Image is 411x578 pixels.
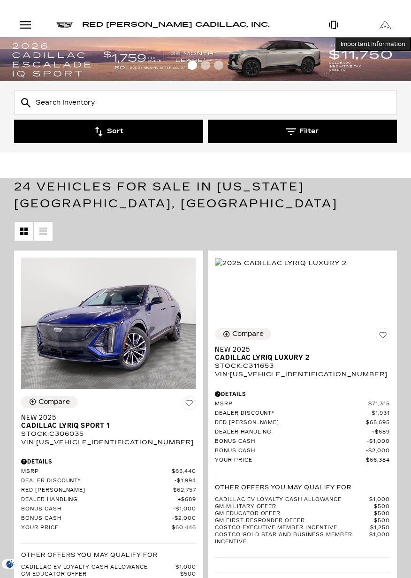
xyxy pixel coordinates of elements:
div: Stock : C306035 [21,430,196,438]
span: New 2025 [21,414,189,422]
span: $2,000 [172,515,196,522]
span: Cadillac EV Loyalty Cash Allowance [215,496,369,503]
div: VIN: [US_VEHICLE_IDENTIFICATION_NUMBER] [21,438,196,447]
a: Open Phone Modal [308,13,360,37]
button: Save Vehicle [376,328,390,346]
span: $1,000 [367,438,390,445]
span: Important Information [341,40,405,48]
span: Dealer Discount* [215,410,369,417]
span: $68,695 [366,419,390,426]
a: Cadillac logo [56,22,73,28]
a: Red [PERSON_NAME] $68,695 [215,419,390,426]
a: Your Price $66,384 [215,457,390,464]
a: Cadillac EV Loyalty Cash Allowance $1,000 [21,564,196,571]
span: Bonus Cash [21,515,172,522]
span: $500 [374,510,390,517]
a: Dealer Discount* $1,931 [215,410,390,417]
span: GM Educator Offer [21,571,180,578]
span: $689 [178,496,196,503]
a: Bonus Cash $2,000 [21,515,196,522]
span: Go to slide 2 [201,61,210,70]
span: Red [PERSON_NAME] [21,487,173,494]
button: Compare Vehicle [21,396,77,408]
span: GM Military Offer [215,503,374,510]
span: Cadillac EV Loyalty Cash Allowance [21,564,175,571]
a: Red [PERSON_NAME] $62,757 [21,487,196,494]
span: $66,384 [366,457,390,464]
span: GM Educator Offer [215,510,374,517]
div: Compare [38,398,70,406]
a: GM Educator Offer $500 [215,510,390,517]
div: Pricing Details - New 2025 Cadillac LYRIQ Sport 1 [21,457,196,466]
span: $1,994 [175,478,196,485]
div: Pricing Details - New 2025 Cadillac LYRIQ Luxury 2 [215,390,390,398]
span: $1,000 [369,532,390,546]
span: $500 [374,503,390,510]
span: Dealer Handling [215,429,372,436]
span: Cadillac LYRIQ Luxury 2 [215,354,383,362]
a: Bonus Cash $2,000 [215,448,390,455]
p: Other Offers You May Qualify For [215,483,351,492]
a: New 2025Cadillac LYRIQ Luxury 2 [215,346,390,362]
a: Dealer Handling $689 [215,429,390,436]
span: $500 [180,571,196,578]
a: GM Educator Offer $500 [21,571,196,578]
a: GM First Responder Offer $500 [215,517,390,525]
span: $2,000 [366,448,390,455]
span: Red [PERSON_NAME] Cadillac, Inc. [82,21,270,29]
button: Filter [208,120,397,143]
p: Other Offers You May Qualify For [21,551,158,559]
input: Search Inventory [14,91,397,115]
div: Compare [232,330,264,338]
span: Dealer Discount* [21,478,175,485]
a: GM Military Offer $500 [215,503,390,510]
span: $62,757 [173,487,196,494]
a: Costco Gold Star and Business Member Incentive $1,000 [215,532,390,546]
span: $71,315 [368,401,390,408]
a: Bonus Cash $1,000 [215,438,390,445]
button: Save Vehicle [182,396,196,414]
span: Bonus Cash [215,438,367,445]
button: Sort [14,120,203,143]
span: Cadillac LYRIQ Sport 1 [21,422,189,430]
a: Bonus Cash $1,000 [21,506,196,513]
button: Compare Vehicle [215,328,271,340]
a: Your Price $60,446 [21,525,196,532]
span: $1,000 [369,496,390,503]
img: 2025 Cadillac LYRIQ Luxury 2 [215,258,347,268]
span: Your Price [215,457,366,464]
span: $500 [374,517,390,525]
img: 2025 Cadillac LYRIQ Sport 1 [21,258,196,389]
span: $65,440 [172,468,196,475]
span: MSRP [21,468,172,475]
div: Stock : C311653 [215,362,390,370]
a: New 2025Cadillac LYRIQ Sport 1 [21,414,196,430]
a: Costco Executive Member Incentive $1,250 [215,525,390,532]
a: Red [PERSON_NAME] Cadillac, Inc. [82,22,270,28]
a: Dealer Discount* $1,994 [21,478,196,485]
a: Cadillac EV Loyalty Cash Allowance $1,000 [215,496,390,503]
a: Dealer Handling $689 [21,496,196,503]
span: Costco Gold Star and Business Member Incentive [215,532,369,546]
span: MSRP [215,401,368,408]
button: Important Information [335,37,411,51]
span: $1,931 [369,410,390,417]
span: Bonus Cash [215,448,366,455]
span: $689 [372,429,390,436]
a: MSRP $65,440 [21,468,196,475]
span: Dealer Handling [21,496,178,503]
span: $1,000 [175,564,196,571]
span: Your Price [21,525,172,532]
span: 24 Vehicles for Sale in [US_STATE][GEOGRAPHIC_DATA], [GEOGRAPHIC_DATA] [14,180,338,210]
span: Red [PERSON_NAME] [215,419,366,426]
span: Go to slide 3 [214,61,223,70]
span: Bonus Cash [21,506,173,513]
span: $1,250 [370,525,390,532]
span: $60,446 [172,525,196,532]
span: Costco Executive Member Incentive [215,525,370,532]
span: GM First Responder Offer [215,517,374,525]
a: MSRP $71,315 [215,401,390,408]
span: Go to slide 1 [188,61,197,70]
span: New 2025 [215,346,383,354]
div: VIN: [US_VEHICLE_IDENTIFICATION_NUMBER] [215,370,390,379]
